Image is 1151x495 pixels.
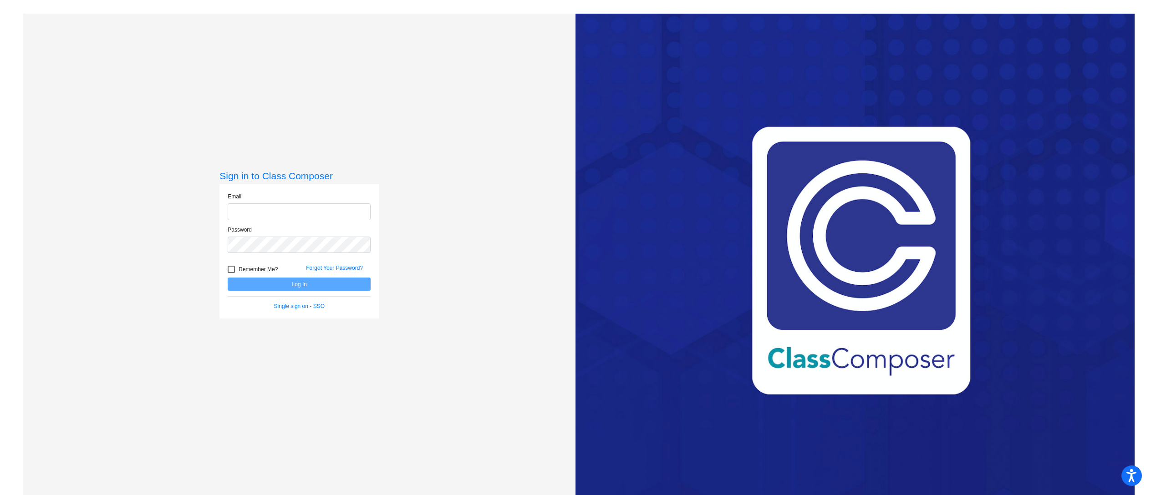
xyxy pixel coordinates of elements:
[228,226,252,234] label: Password
[228,192,241,201] label: Email
[228,278,371,291] button: Log In
[274,303,325,309] a: Single sign on - SSO
[219,170,379,182] h3: Sign in to Class Composer
[306,265,363,271] a: Forgot Your Password?
[239,264,278,275] span: Remember Me?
